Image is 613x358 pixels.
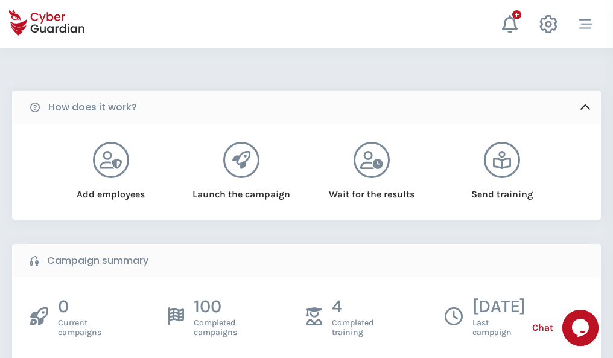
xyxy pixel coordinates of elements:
span: Completed training [332,318,373,337]
p: 4 [332,295,373,318]
span: Completed campaigns [194,318,237,337]
span: Current campaigns [58,318,101,337]
div: Wait for the results [322,178,422,202]
span: Chat [532,321,553,335]
div: Launch the campaign [191,178,291,202]
div: + [512,10,521,19]
iframe: chat widget [562,310,601,346]
span: Last campaign [472,318,526,337]
p: 0 [58,295,101,318]
div: Send training [453,178,552,202]
p: [DATE] [472,295,526,318]
div: Add employees [61,178,160,202]
b: Campaign summary [47,254,148,268]
b: How does it work? [48,100,137,115]
p: 100 [194,295,237,318]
